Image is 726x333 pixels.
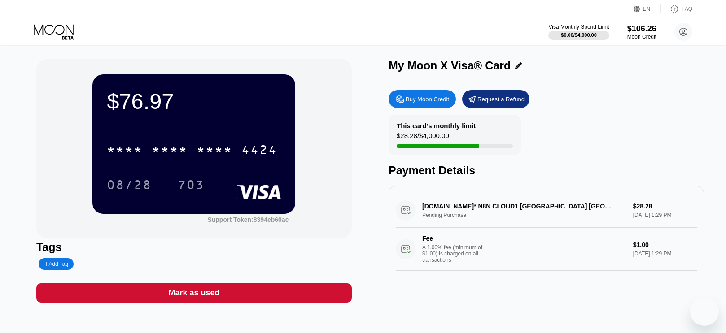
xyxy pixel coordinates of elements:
[627,24,656,40] div: $106.26Moon Credit
[422,244,490,263] div: A 1.00% fee (minimum of $1.00) is charged on all transactions
[627,34,656,40] div: Moon Credit
[548,24,609,40] div: Visa Monthly Spend Limit$0.00/$4,000.00
[633,241,697,248] div: $1.00
[389,164,704,177] div: Payment Details
[36,241,352,254] div: Tags
[462,90,529,108] div: Request a Refund
[627,24,656,34] div: $106.26
[171,173,211,196] div: 703
[661,4,692,13] div: FAQ
[207,216,289,223] div: Support Token: 8394eb60ac
[422,235,485,242] div: Fee
[241,144,277,158] div: 4424
[107,89,281,114] div: $76.97
[107,179,152,193] div: 08/28
[44,261,68,267] div: Add Tag
[633,251,697,257] div: [DATE] 1:29 PM
[389,59,511,72] div: My Moon X Visa® Card
[396,228,697,271] div: FeeA 1.00% fee (minimum of $1.00) is charged on all transactions$1.00[DATE] 1:29 PM
[39,258,74,270] div: Add Tag
[36,283,352,303] div: Mark as used
[548,24,609,30] div: Visa Monthly Spend Limit
[397,132,449,144] div: $28.28 / $4,000.00
[178,179,205,193] div: 703
[397,122,476,130] div: This card’s monthly limit
[561,32,597,38] div: $0.00 / $4,000.00
[690,297,719,326] iframe: Button to launch messaging window
[634,4,661,13] div: EN
[389,90,456,108] div: Buy Moon Credit
[682,6,692,12] div: FAQ
[168,288,219,298] div: Mark as used
[207,216,289,223] div: Support Token:8394eb60ac
[100,173,158,196] div: 08/28
[477,95,525,103] div: Request a Refund
[643,6,651,12] div: EN
[406,95,449,103] div: Buy Moon Credit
